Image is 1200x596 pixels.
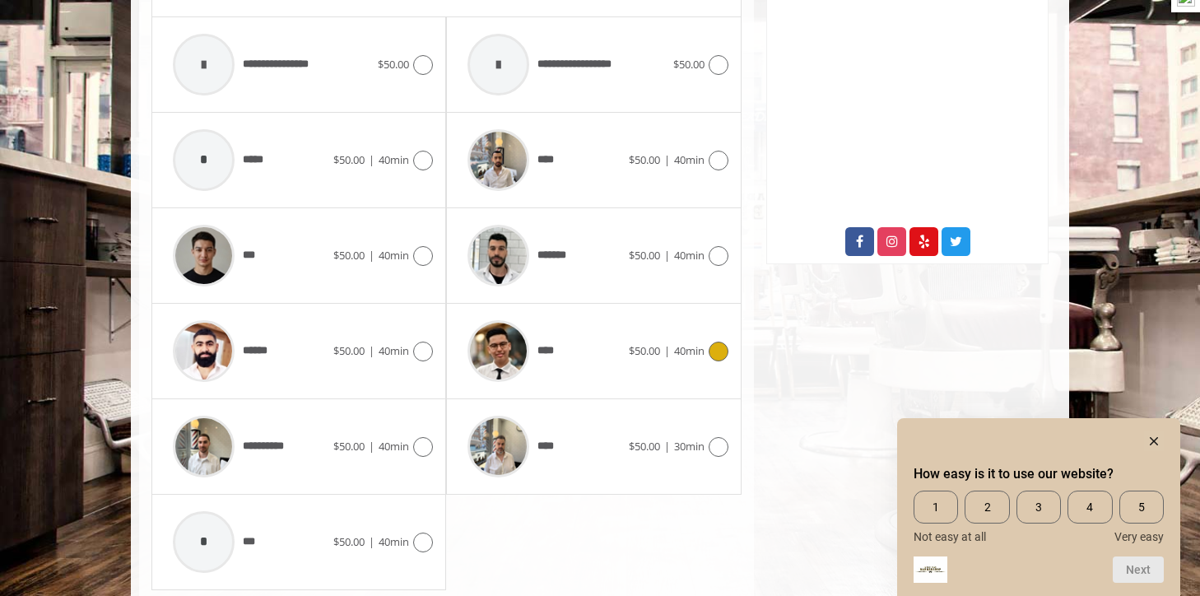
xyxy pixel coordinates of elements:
[369,152,374,167] span: |
[333,248,365,263] span: $50.00
[914,491,958,524] span: 1
[1016,491,1061,524] span: 3
[674,343,705,358] span: 40min
[369,343,374,358] span: |
[378,57,409,72] span: $50.00
[674,439,705,454] span: 30min
[629,152,660,167] span: $50.00
[379,248,409,263] span: 40min
[914,464,1164,484] h2: How easy is it to use our website? Select an option from 1 to 5, with 1 being Not easy at all and...
[664,343,670,358] span: |
[369,248,374,263] span: |
[379,152,409,167] span: 40min
[333,439,365,454] span: $50.00
[664,248,670,263] span: |
[369,439,374,454] span: |
[629,248,660,263] span: $50.00
[379,439,409,454] span: 40min
[1113,556,1164,583] button: Next question
[369,534,374,549] span: |
[664,439,670,454] span: |
[629,439,660,454] span: $50.00
[673,57,705,72] span: $50.00
[379,343,409,358] span: 40min
[965,491,1009,524] span: 2
[333,343,365,358] span: $50.00
[914,530,986,543] span: Not easy at all
[333,152,365,167] span: $50.00
[664,152,670,167] span: |
[674,152,705,167] span: 40min
[1114,530,1164,543] span: Very easy
[914,431,1164,583] div: How easy is it to use our website? Select an option from 1 to 5, with 1 being Not easy at all and...
[1067,491,1112,524] span: 4
[914,491,1164,543] div: How easy is it to use our website? Select an option from 1 to 5, with 1 being Not easy at all and...
[629,343,660,358] span: $50.00
[1119,491,1164,524] span: 5
[674,248,705,263] span: 40min
[1144,431,1164,451] button: Hide survey
[379,534,409,549] span: 40min
[333,534,365,549] span: $50.00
